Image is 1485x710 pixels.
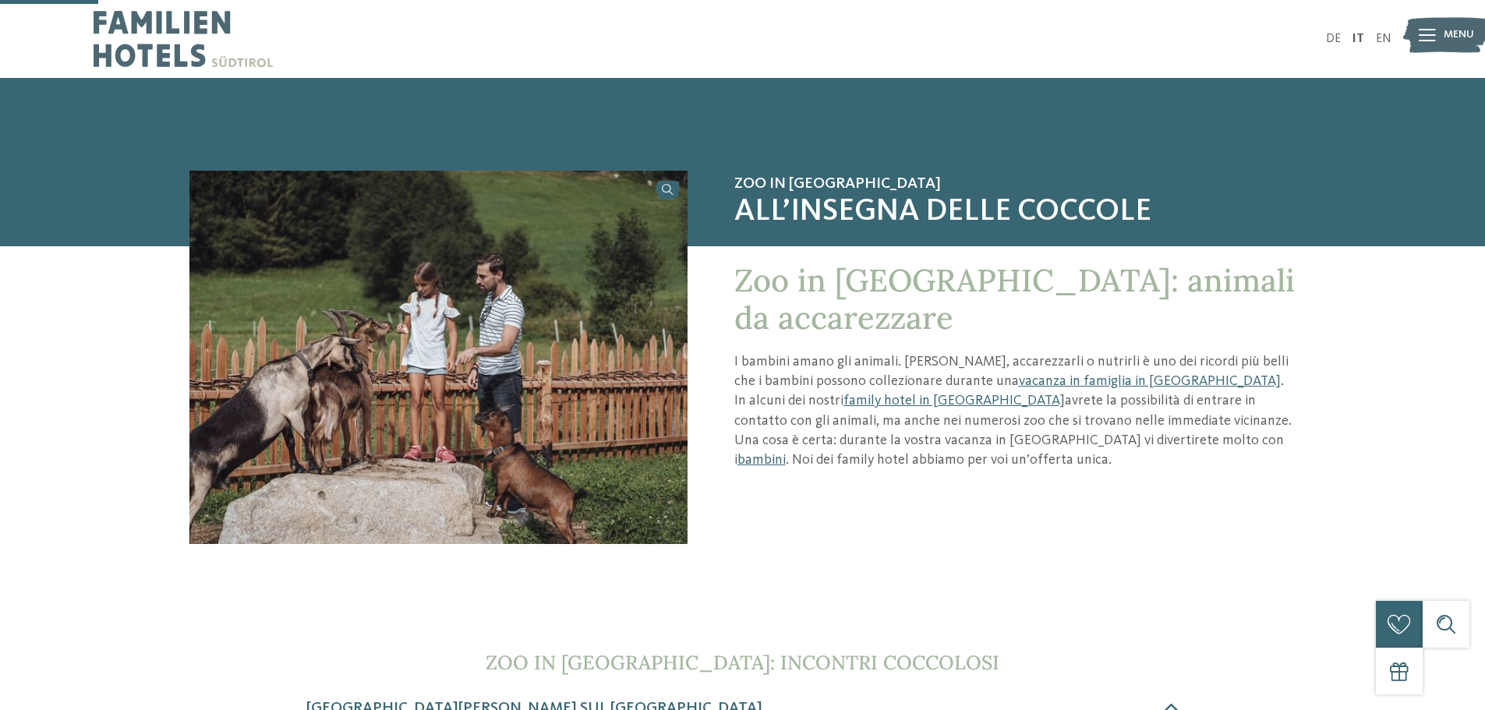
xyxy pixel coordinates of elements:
img: Zoo in Alto Adige: animali da coccolare [189,171,688,544]
span: Zoo in [GEOGRAPHIC_DATA] [734,175,1296,193]
span: Zoo in [GEOGRAPHIC_DATA]: animali da accarezzare [734,260,1295,337]
p: I bambini amano gli animali. [PERSON_NAME], accarezzarli o nutrirli è uno dei ricordi più belli c... [734,352,1296,470]
span: All’insegna delle coccole [734,193,1296,231]
a: family hotel in [GEOGRAPHIC_DATA] [843,394,1065,408]
a: IT [1352,33,1364,45]
a: EN [1376,33,1391,45]
span: Zoo in [GEOGRAPHIC_DATA]: incontri coccolosi [486,650,999,675]
span: Menu [1444,27,1474,43]
a: DE [1326,33,1341,45]
a: bambini [737,453,786,467]
a: vacanza in famiglia in [GEOGRAPHIC_DATA] [1019,374,1281,388]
